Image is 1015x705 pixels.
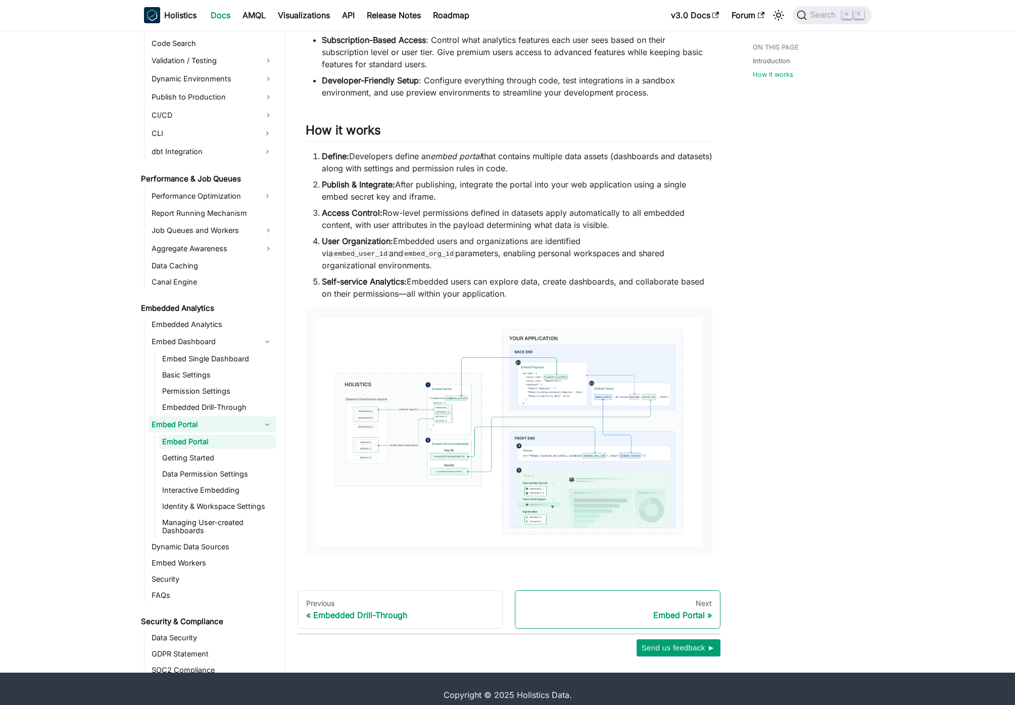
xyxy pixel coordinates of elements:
[403,249,455,259] code: embed_org_id
[306,123,712,142] h2: How it works
[807,11,842,20] span: Search
[205,7,236,23] a: Docs
[149,241,276,257] a: Aggregate Awareness
[138,615,276,629] a: Security & Compliance
[149,416,258,433] a: Embed Portal
[306,610,495,620] div: Embedded Drill-Through
[159,400,276,414] a: Embedded Drill-Through
[149,540,276,554] a: Dynamic Data Sources
[322,35,426,45] strong: Subscription-Based Access
[322,178,712,203] li: After publishing, integrate the portal into your web application using a single embed secret key ...
[665,7,726,23] a: v3.0 Docs
[149,125,258,142] a: CLI
[149,663,276,677] a: SOC2 Compliance
[258,125,276,142] button: Expand sidebar category 'CLI'
[149,53,276,69] a: Validation / Testing
[523,599,712,608] div: Next
[322,275,712,300] li: Embedded users can explore data, create dashboards, and collaborate based on their permissions—al...
[149,317,276,332] a: Embedded Analytics
[842,10,852,19] kbd: ⌘
[149,206,276,220] a: Report Running Mechanism
[322,179,395,190] strong: Publish & Integrate:
[322,151,349,161] strong: Define:
[333,249,389,259] code: embed_user_id
[322,276,407,287] strong: Self-service Analytics:
[258,416,276,433] button: Collapse sidebar category 'Embed Portal'
[149,334,258,350] a: Embed Dashboard
[149,556,276,570] a: Embed Workers
[298,590,720,629] nav: Docs pages
[149,222,276,239] a: Job Queues and Workers
[322,207,712,231] li: Row-level permissions defined in datasets apply automatically to all embedded content, with user ...
[149,647,276,661] a: GDPR Statement
[149,89,276,105] a: Publish to Production
[793,6,871,24] button: Search (Command+K)
[144,7,197,23] a: HolisticsHolistics
[159,368,276,382] a: Basic Settings
[642,641,715,654] span: Send us feedback ►
[258,334,276,350] button: Collapse sidebar category 'Embed Dashboard'
[753,70,793,79] a: How it works
[149,572,276,586] a: Security
[149,71,276,87] a: Dynamic Environments
[149,259,276,273] a: Data Caching
[258,188,276,204] button: Expand sidebar category 'Performance Optimization'
[159,352,276,366] a: Embed Single Dashboard
[515,590,720,629] a: NextEmbed Portal
[726,7,770,23] a: Forum
[258,144,276,160] button: Expand sidebar category 'dbt Integration'
[306,599,495,608] div: Previous
[322,235,712,271] li: Embedded users and organizations are identified via and parameters, enabling personal workspaces ...
[149,188,258,204] a: Performance Optimization
[322,208,382,218] strong: Access Control:
[361,7,427,23] a: Release Notes
[854,10,864,19] kbd: K
[322,34,712,70] li: : Control what analytics features each user sees based on their subscription level or user tier. ...
[322,150,712,174] li: Developers define an that contains multiple data assets (dashboards and datasets) along with sett...
[159,384,276,398] a: Permission Settings
[272,7,336,23] a: Visualizations
[149,588,276,602] a: FAQs
[336,7,361,23] a: API
[770,7,787,23] button: Switch between dark and light mode (currently light mode)
[427,7,475,23] a: Roadmap
[159,515,276,538] a: Managing User-created Dashboards
[753,56,790,66] a: Introduction
[149,107,276,123] a: CI/CD
[298,590,503,629] a: PreviousEmbedded Drill-Through
[159,499,276,513] a: Identity & Workspace Settings
[159,451,276,465] a: Getting Started
[322,236,393,246] strong: User Organization:
[159,435,276,449] a: Embed Portal
[322,74,712,99] li: : Configure everything through code, test integrations in a sandbox environment, and use preview ...
[149,275,276,289] a: Canal Engine
[316,318,702,546] img: embed portal overview diagram
[149,144,258,160] a: dbt Integration
[322,75,419,85] strong: Developer-Friendly Setup
[138,172,276,186] a: Performance & Job Queues
[186,689,829,701] div: Copyright © 2025 Holistics Data.
[523,610,712,620] div: Embed Portal
[138,301,276,315] a: Embedded Analytics
[144,7,160,23] img: Holistics
[164,9,197,21] b: Holistics
[149,631,276,645] a: Data Security
[149,36,276,51] a: Code Search
[236,7,272,23] a: AMQL
[159,467,276,481] a: Data Permission Settings
[159,483,276,497] a: Interactive Embedding
[637,639,720,656] button: Send us feedback ►
[430,151,481,161] em: embed portal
